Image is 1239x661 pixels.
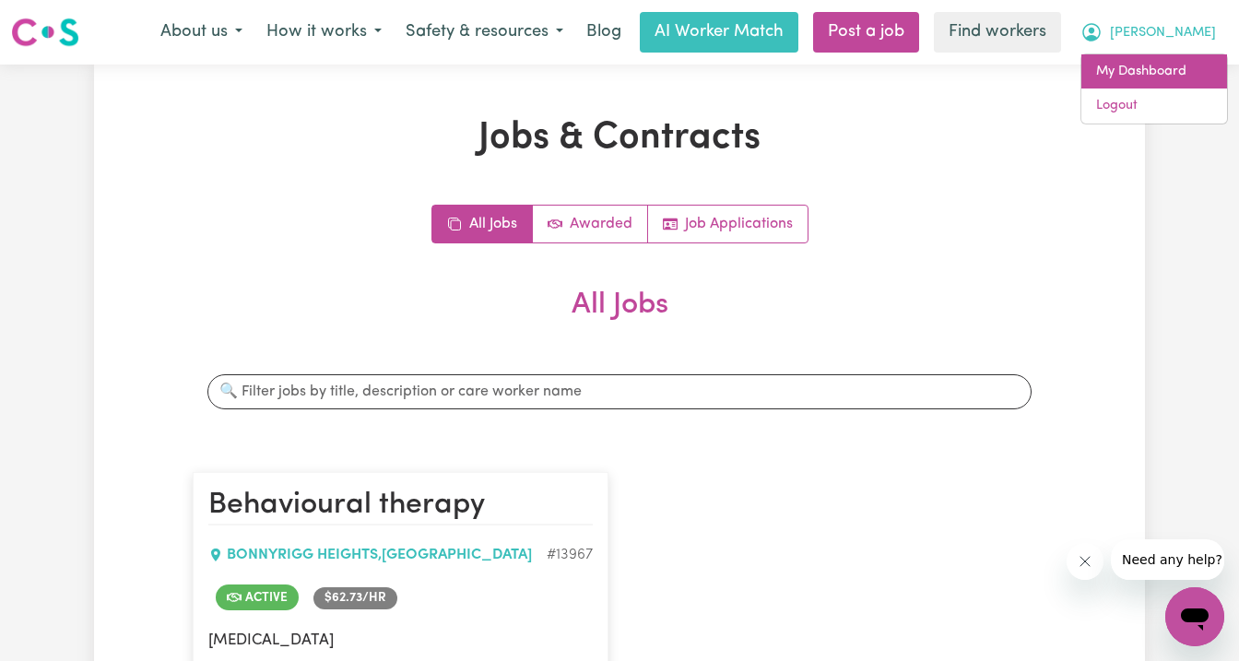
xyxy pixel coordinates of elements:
[1110,23,1216,43] span: [PERSON_NAME]
[216,584,299,610] span: Job is active
[1165,587,1224,646] iframe: Button to launch messaging window
[1111,539,1224,580] iframe: Message from company
[207,374,1032,409] input: 🔍 Filter jobs by title, description or care worker name
[394,13,575,52] button: Safety & resources
[648,206,808,242] a: Job applications
[148,13,254,52] button: About us
[640,12,798,53] a: AI Worker Match
[1068,13,1228,52] button: My Account
[575,12,632,53] a: Blog
[533,206,648,242] a: Active jobs
[1081,54,1227,89] a: My Dashboard
[313,587,397,609] span: Job rate per hour
[193,116,1046,160] h1: Jobs & Contracts
[432,206,533,242] a: All jobs
[1080,53,1228,124] div: My Account
[208,488,593,525] h2: Behavioural therapy
[11,11,79,53] a: Careseekers logo
[934,12,1061,53] a: Find workers
[193,288,1046,352] h2: All Jobs
[254,13,394,52] button: How it works
[208,544,547,566] div: BONNYRIGG HEIGHTS , [GEOGRAPHIC_DATA]
[1067,543,1103,580] iframe: Close message
[11,16,79,49] img: Careseekers logo
[208,629,593,652] p: [MEDICAL_DATA]
[813,12,919,53] a: Post a job
[547,544,593,566] div: Job ID #13967
[1081,89,1227,124] a: Logout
